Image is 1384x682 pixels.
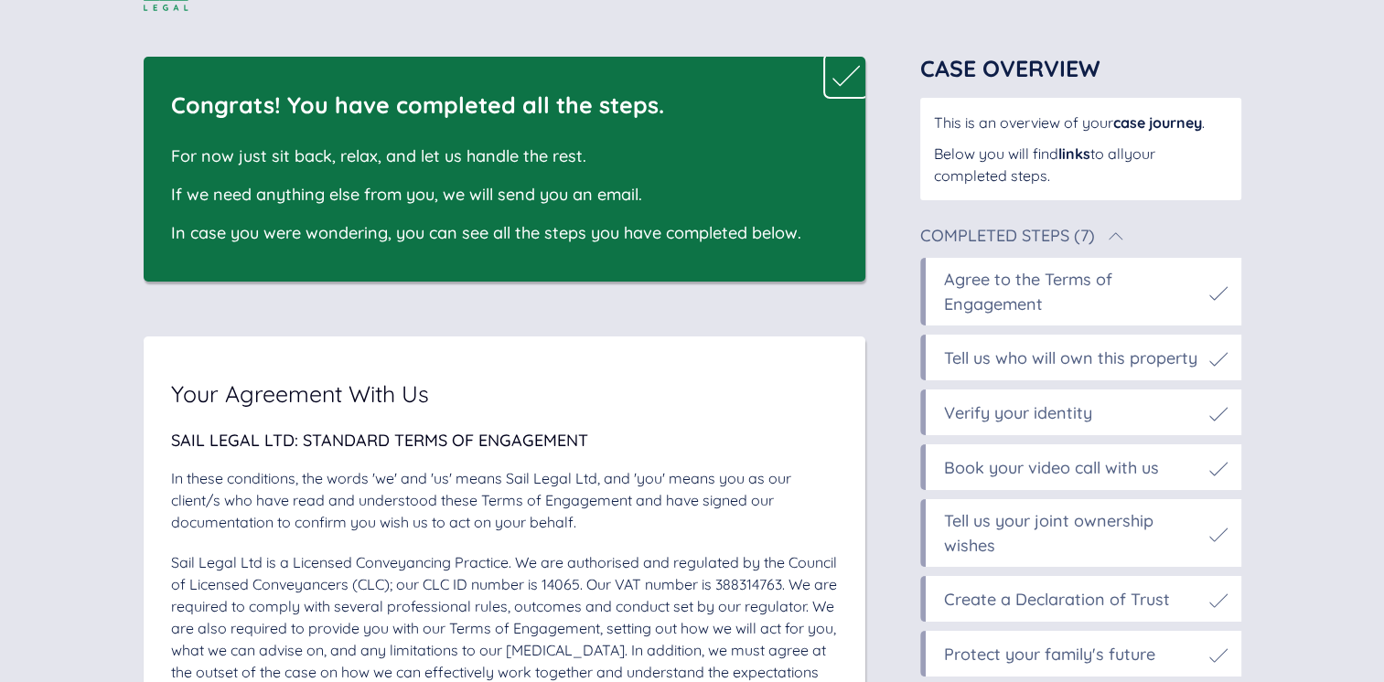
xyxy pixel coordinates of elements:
[171,144,810,168] div: For now just sit back, relax, and let us handle the rest.
[171,467,838,533] div: In these conditions, the words 'we' and 'us' means Sail Legal Ltd, and 'you' means you as our cli...
[934,143,1228,186] div: Below you will find to all your completed steps .
[171,220,810,245] div: In case you were wondering, you can see all the steps you have completed below.
[944,267,1200,316] div: Agree to the Terms of Engagement
[944,400,1092,425] div: Verify your identity
[171,91,664,119] span: Congrats! You have completed all the steps.
[934,112,1228,133] div: This is an overview of your .
[944,455,1159,480] div: Book your video call with us
[1058,144,1090,163] span: links
[171,382,429,405] span: Your Agreement With Us
[944,587,1170,612] div: Create a Declaration of Trust
[1113,113,1202,132] span: case journey
[171,430,588,451] span: Sail Legal Ltd: Standard Terms of Engagement
[920,228,1095,244] div: Completed Steps (7)
[920,54,1100,82] span: Case Overview
[944,642,1155,666] div: Protect your family's future
[944,346,1197,370] div: Tell us who will own this property
[171,182,810,207] div: If we need anything else from you, we will send you an email.
[944,508,1200,558] div: Tell us your joint ownership wishes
